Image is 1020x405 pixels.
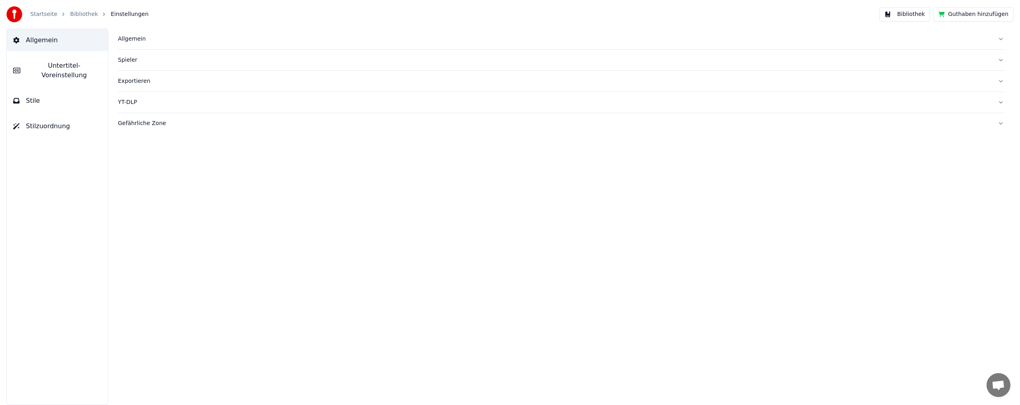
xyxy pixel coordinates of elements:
[26,121,70,131] span: Stilzuordnung
[7,115,108,137] button: Stilzuordnung
[118,35,991,43] div: Allgemein
[30,10,57,18] a: Startseite
[933,7,1014,22] button: Guthaben hinzufügen
[118,113,1004,134] button: Gefährliche Zone
[118,71,1004,92] button: Exportieren
[7,55,108,86] button: Untertitel-Voreinstellung
[30,10,149,18] nav: breadcrumb
[27,61,102,80] span: Untertitel-Voreinstellung
[70,10,98,18] a: Bibliothek
[118,77,991,85] div: Exportieren
[7,90,108,112] button: Stile
[26,96,40,106] span: Stile
[26,35,58,45] span: Allgemein
[879,7,930,22] button: Bibliothek
[111,10,149,18] span: Einstellungen
[118,92,1004,113] button: YT-DLP
[7,29,108,51] button: Allgemein
[118,50,1004,70] button: Spieler
[987,373,1010,397] a: Chat öffnen
[118,98,991,106] div: YT-DLP
[118,56,991,64] div: Spieler
[118,119,991,127] div: Gefährliche Zone
[6,6,22,22] img: youka
[118,29,1004,49] button: Allgemein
